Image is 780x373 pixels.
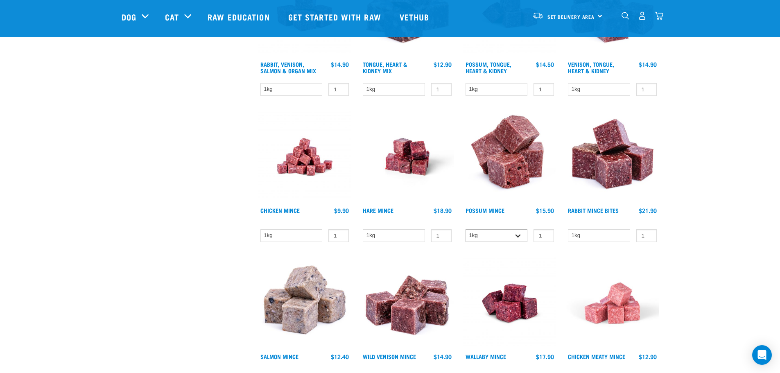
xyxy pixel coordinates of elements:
input: 1 [328,229,349,242]
div: $12.40 [331,353,349,360]
input: 1 [431,229,452,242]
input: 1 [431,83,452,96]
img: home-icon-1@2x.png [622,12,629,20]
input: 1 [534,83,554,96]
div: $17.90 [536,353,554,360]
div: $21.90 [639,207,657,214]
a: Salmon Mince [260,355,298,358]
a: Wild Venison Mince [363,355,416,358]
a: Hare Mince [363,209,393,212]
div: $14.90 [639,61,657,68]
a: Rabbit, Venison, Salmon & Organ Mix [260,63,316,72]
a: Chicken Mince [260,209,300,212]
div: $15.90 [536,207,554,214]
a: Possum Mince [466,209,504,212]
div: $12.90 [639,353,657,360]
a: Venison, Tongue, Heart & Kidney [568,63,614,72]
input: 1 [636,229,657,242]
input: 1 [328,83,349,96]
input: 1 [534,229,554,242]
a: Dog [122,11,136,23]
div: $14.90 [434,353,452,360]
a: Tongue, Heart & Kidney Mix [363,63,407,72]
div: $9.90 [334,207,349,214]
a: Get started with Raw [280,0,391,33]
img: van-moving.png [532,12,543,19]
a: Vethub [391,0,440,33]
div: $18.90 [434,207,452,214]
a: Rabbit Mince Bites [568,209,619,212]
div: Open Intercom Messenger [752,345,772,365]
img: Pile Of Cubed Wild Venison Mince For Pets [361,257,454,350]
img: Chicken Meaty Mince [566,257,659,350]
a: Chicken Meaty Mince [568,355,625,358]
img: Raw Essentials Hare Mince Raw Bites For Cats & Dogs [361,111,454,203]
a: Cat [165,11,179,23]
a: Raw Education [199,0,280,33]
a: Possum, Tongue, Heart & Kidney [466,63,511,72]
span: Set Delivery Area [547,15,595,18]
img: 1102 Possum Mince 01 [463,111,556,203]
img: Wallaby Mince 1675 [463,257,556,350]
div: $14.90 [331,61,349,68]
img: Whole Minced Rabbit Cubes 01 [566,111,659,203]
div: $14.50 [536,61,554,68]
img: Chicken M Ince 1613 [258,111,351,203]
img: user.png [638,11,647,20]
a: Wallaby Mince [466,355,506,358]
img: 1141 Salmon Mince 01 [258,257,351,350]
img: home-icon@2x.png [655,11,663,20]
div: $12.90 [434,61,452,68]
input: 1 [636,83,657,96]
